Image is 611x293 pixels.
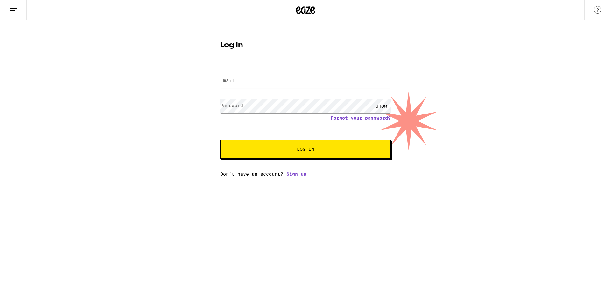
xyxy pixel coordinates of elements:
[331,115,391,121] a: Forgot your password?
[372,99,391,113] div: SHOW
[220,140,391,159] button: Log In
[286,172,306,177] a: Sign up
[297,147,314,151] span: Log In
[220,78,235,83] label: Email
[220,74,391,88] input: Email
[220,103,243,108] label: Password
[220,172,391,177] div: Don't have an account?
[220,41,391,49] h1: Log In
